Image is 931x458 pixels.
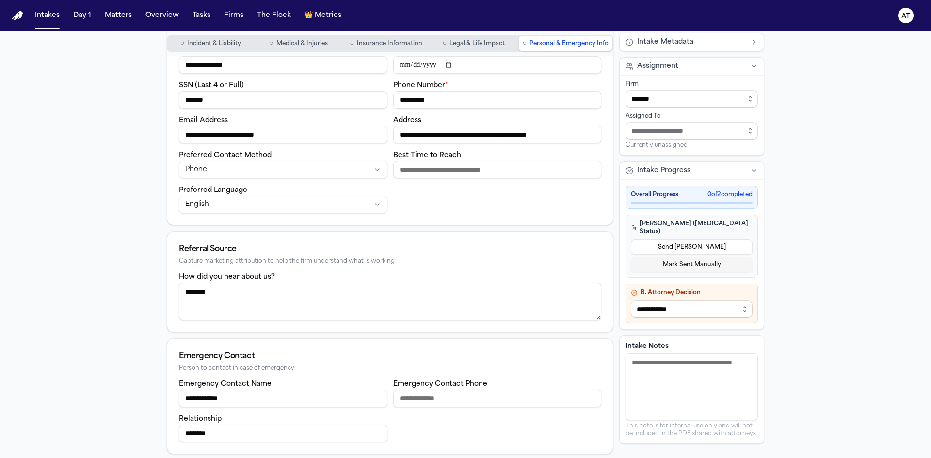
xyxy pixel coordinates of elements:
label: Preferred Language [179,187,247,194]
h4: [PERSON_NAME] ([MEDICAL_DATA] Status) [631,220,753,236]
span: ○ [523,39,527,48]
input: Assign to staff member [626,122,758,140]
div: Person to contact in case of emergency [179,365,601,372]
input: Emergency contact phone [393,390,602,407]
span: Medical & Injuries [276,40,328,47]
div: Assigned To [626,112,758,120]
button: Send [PERSON_NAME] [631,239,753,255]
span: Currently unassigned [626,142,688,149]
input: Full name [179,56,387,74]
button: Go to Legal & Life Impact [431,36,517,51]
button: Go to Personal & Emergency Info [519,36,612,51]
button: Firms [220,7,247,24]
button: crownMetrics [301,7,345,24]
span: Intake Metadata [637,37,693,47]
button: Tasks [189,7,214,24]
button: Overview [142,7,183,24]
input: Best time to reach [393,161,602,178]
button: Intake Progress [620,162,764,179]
button: Go to Insurance Information [343,36,429,51]
p: This note is for internal use only and will not be included in the PDF shared with attorneys. [626,422,758,438]
label: Intake Notes [626,342,758,351]
label: Emergency Contact Phone [393,380,487,388]
button: Matters [101,7,136,24]
input: Emergency contact relationship [179,425,387,442]
label: Phone Number [393,82,448,89]
label: Address [393,117,421,124]
div: Firm [626,80,758,88]
button: Intake Metadata [620,33,764,51]
input: Select firm [626,90,758,108]
a: Home [12,11,23,20]
span: Intake Progress [637,166,690,175]
button: Day 1 [69,7,95,24]
span: Personal & Emergency Info [530,40,609,47]
button: The Flock [253,7,295,24]
span: ○ [443,39,447,48]
button: Assignment [620,58,764,75]
span: Incident & Liability [187,40,241,47]
input: Email address [179,126,387,143]
span: Legal & Life Impact [449,40,505,47]
input: SSN [179,91,387,109]
button: Go to Incident & Liability [168,36,254,51]
label: Best Time to Reach [393,152,461,159]
label: SSN (Last 4 or Full) [179,82,244,89]
input: Date of birth [393,56,602,74]
label: Relationship [179,415,222,423]
span: Overall Progress [631,191,678,199]
button: Go to Medical & Injuries [256,36,341,51]
input: Emergency contact name [179,390,387,407]
label: Emergency Contact Name [179,380,272,388]
div: Emergency Contact [179,350,601,362]
input: Address [393,126,602,143]
span: Insurance Information [357,40,422,47]
span: ○ [269,39,273,48]
button: Mark Sent Manually [631,257,753,272]
div: Capture marketing attribution to help the firm understand what is working [179,258,601,265]
span: ○ [180,39,184,48]
div: Referral Source [179,243,601,255]
textarea: Intake notes [626,353,758,420]
span: ○ [350,39,353,48]
label: How did you hear about us? [179,273,275,281]
button: Intakes [31,7,64,24]
h4: B. Attorney Decision [631,289,753,297]
span: 0 of 2 completed [707,191,753,199]
input: Phone number [393,91,602,109]
label: Preferred Contact Method [179,152,272,159]
span: Assignment [637,62,678,71]
label: Email Address [179,117,228,124]
img: Finch Logo [12,11,23,20]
